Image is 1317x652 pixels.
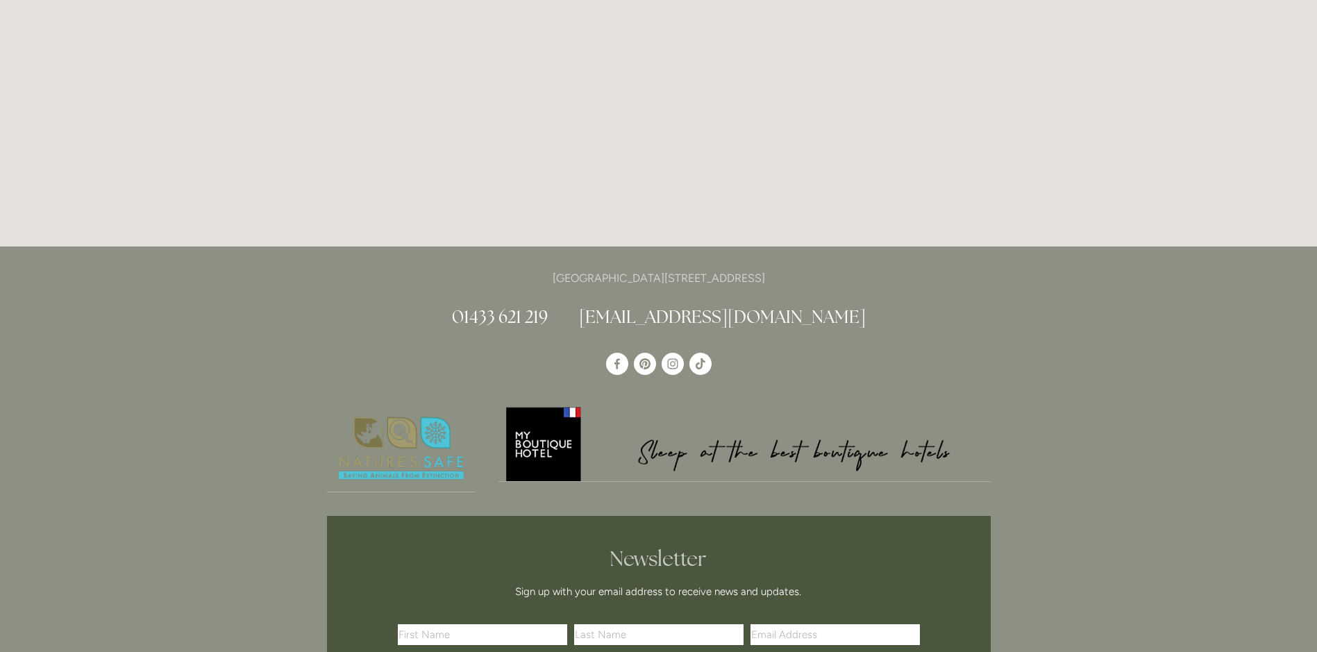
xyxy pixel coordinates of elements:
[403,546,915,571] h2: Newsletter
[327,405,476,493] a: Nature's Safe - Logo
[403,583,915,600] p: Sign up with your email address to receive news and updates.
[750,624,920,645] input: Email Address
[398,624,567,645] input: First Name
[606,353,628,375] a: Losehill House Hotel & Spa
[689,353,712,375] a: TikTok
[662,353,684,375] a: Instagram
[327,405,476,492] img: Nature's Safe - Logo
[498,405,991,482] img: My Boutique Hotel - Logo
[634,353,656,375] a: Pinterest
[579,306,866,328] a: [EMAIL_ADDRESS][DOMAIN_NAME]
[574,624,744,645] input: Last Name
[498,405,991,483] a: My Boutique Hotel - Logo
[327,269,991,287] p: [GEOGRAPHIC_DATA][STREET_ADDRESS]
[452,306,548,328] a: 01433 621 219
